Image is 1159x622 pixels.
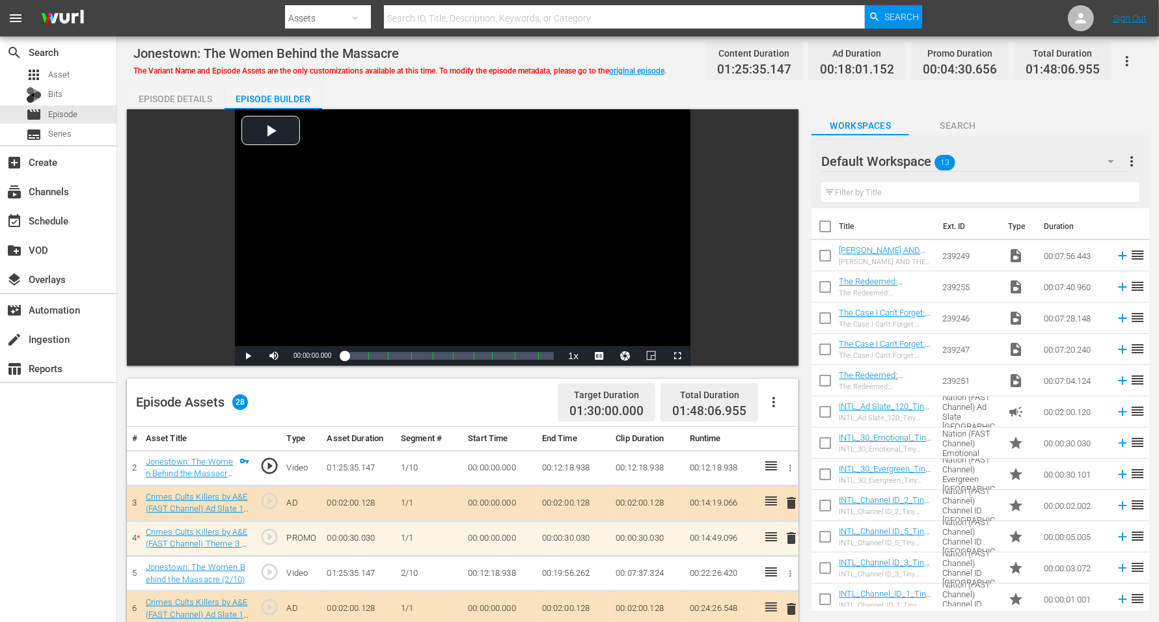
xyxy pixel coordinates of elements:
span: Channels [7,184,22,200]
span: 00:00:00.000 [293,352,331,359]
a: Jonestown: The Women Behind the Massacre (2/10) [146,562,245,584]
th: Runtime [685,427,759,451]
span: Asset [26,67,42,83]
div: Progress Bar [345,352,554,360]
span: Series [26,127,42,142]
td: 00:12:18.938 [685,450,759,485]
div: INTL_30_Evergreen_Tiny House Nation_Promo [839,476,932,485]
div: Default Workspace [821,143,1126,180]
td: 4 [127,521,141,556]
span: Promo [1008,498,1024,513]
td: 1/10 [396,450,463,485]
div: [PERSON_NAME] AND THE CASE OF HIS PARTNER [PERSON_NAME] [839,258,932,266]
a: INTL_Channel ID_3_Tiny House Nation [839,558,929,577]
a: INTL_30_Emotional_Tiny House Nation_Promo [839,433,931,452]
td: 00:00:30.030 [610,521,685,556]
td: Tiny House Nation (FAST Channel) Channel ID [GEOGRAPHIC_DATA] [937,552,1003,584]
a: The Redeemed: [PERSON_NAME] [839,370,903,390]
a: The Case I Can't Forget: [PERSON_NAME] [839,308,930,327]
div: INTL_Channel ID_5_Tiny House Nation [839,539,932,547]
span: Episode [26,107,42,122]
svg: Add to Episode [1115,405,1130,419]
span: play_circle_outline [260,491,279,511]
div: Bits [26,87,42,103]
div: INTL_Channel ID_2_Tiny House Nation [839,507,932,516]
span: 00:04:30.656 [923,62,997,77]
td: 00:02:00.128 [610,485,685,521]
span: reorder [1130,372,1145,388]
span: Promo [1008,591,1024,607]
span: Automation [7,303,22,318]
td: 2/10 [396,556,463,591]
svg: Add to Episode [1115,530,1130,544]
div: The Case I Can't Forget: [PERSON_NAME] [839,320,932,329]
td: 00:02:00.120 [1039,396,1110,427]
a: [PERSON_NAME] AND THE CASE OF HIS PARTNER [PERSON_NAME] [839,245,925,284]
td: 00:00:01.001 [1039,584,1110,615]
div: Episode Details [127,83,225,115]
a: INTL_Channel_ID_1_Tiny House Nation [839,589,931,608]
th: Asset Title [141,427,255,451]
th: # [127,427,141,451]
a: INTL_Channel ID_2_Tiny House Nation [839,495,929,515]
span: Episode [48,108,77,121]
a: The Case I Can't Forget: [PERSON_NAME] [839,339,930,358]
td: 1/1 [396,485,463,521]
span: Reports [7,361,22,377]
span: Video [1008,248,1024,264]
td: 01:25:35.147 [321,450,396,485]
td: 00:00:30.030 [537,521,611,556]
div: Ad Duration [820,44,894,62]
span: Create [7,155,22,170]
button: delete [784,599,799,618]
a: Crimes Cults Killers by A&E (FAST Channel) Theme 3 Promo Killers Refresh [146,527,249,561]
div: Promo Duration [923,44,997,62]
svg: Add to Episode [1115,280,1130,294]
div: The Redeemed: [PERSON_NAME] [839,383,932,391]
svg: Add to Episode [1115,592,1130,606]
span: Video [1008,373,1024,388]
a: The Redeemed: [PERSON_NAME] [839,277,903,296]
td: 00:12:18.938 [610,450,685,485]
td: 00:07:20.240 [1039,334,1110,365]
span: Series [48,128,72,141]
td: 239247 [937,334,1003,365]
td: Tiny House Nation (FAST Channel) Emotional CANADA [937,427,1003,459]
a: INTL_Ad Slate_120_Tiny House Nation [839,401,929,421]
span: Ingestion [7,332,22,347]
td: 00:07:28.148 [1039,303,1110,334]
span: The Variant Name and Episode Assets are the only customizations available at this time. To modify... [133,66,666,75]
td: 00:14:19.066 [685,485,759,521]
th: Start Time [463,427,537,451]
svg: Add to Episode [1115,561,1130,575]
span: reorder [1130,403,1145,419]
td: 00:14:49.096 [685,521,759,556]
button: Play [235,346,261,366]
td: Tiny House Nation (FAST Channel) Ad Slate [GEOGRAPHIC_DATA] 120 [937,396,1003,427]
span: more_vert [1124,154,1139,169]
button: Captions [586,346,612,366]
span: reorder [1130,560,1145,575]
div: The Redeemed: [PERSON_NAME] [839,289,932,297]
td: PROMO [282,521,322,556]
span: Video [1008,279,1024,295]
button: delete [784,494,799,513]
span: Workspaces [811,118,909,134]
th: Clip Duration [610,427,685,451]
span: 13 [935,149,956,176]
td: 00:00:02.002 [1039,490,1110,521]
td: 00:02:00.128 [537,485,611,521]
th: End Time [537,427,611,451]
span: reorder [1130,341,1145,357]
td: 00:07:56.443 [1039,240,1110,271]
span: reorder [1130,278,1145,294]
svg: Add to Episode [1115,436,1130,450]
td: 00:07:37.324 [610,556,685,591]
span: 01:25:35.147 [717,62,791,77]
td: Tiny House Nation (FAST Channel) Evergreen [GEOGRAPHIC_DATA] [937,459,1003,490]
a: INTL_30_Evergreen_Tiny House Nation_Promo [839,464,931,483]
svg: Add to Episode [1115,498,1130,513]
a: Sign Out [1113,13,1147,23]
td: 239255 [937,271,1003,303]
span: 01:30:00.000 [569,404,644,419]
